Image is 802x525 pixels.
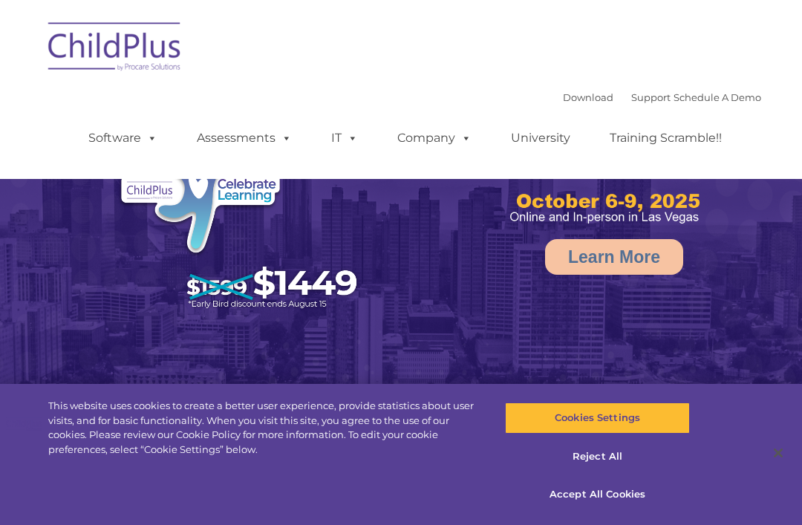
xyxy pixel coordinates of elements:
div: This website uses cookies to create a better user experience, provide statistics about user visit... [48,399,481,457]
a: Schedule A Demo [674,91,761,103]
button: Reject All [505,441,689,472]
img: ChildPlus by Procare Solutions [41,12,189,86]
a: Assessments [182,123,307,153]
button: Accept All Cookies [505,479,689,510]
a: Support [631,91,671,103]
a: Company [382,123,486,153]
a: University [496,123,585,153]
a: Download [563,91,613,103]
button: Close [762,437,795,469]
font: | [563,91,761,103]
button: Cookies Settings [505,402,689,434]
a: Learn More [545,239,683,275]
a: Software [74,123,172,153]
a: IT [316,123,373,153]
a: Training Scramble!! [595,123,737,153]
